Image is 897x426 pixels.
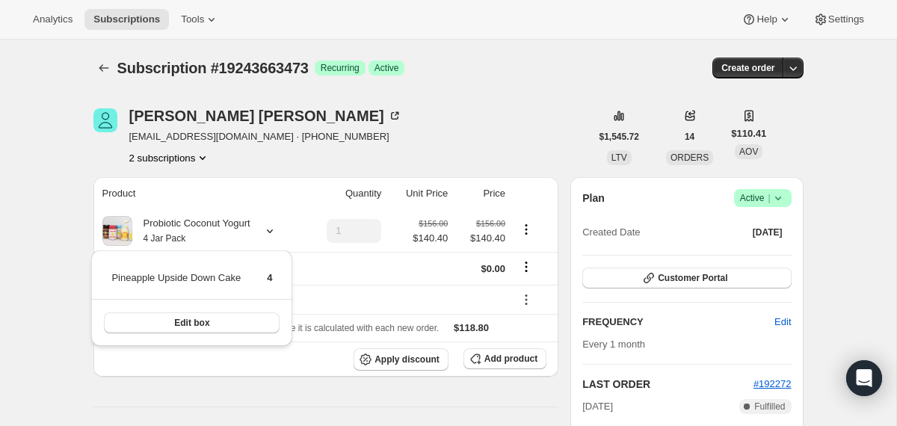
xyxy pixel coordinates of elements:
span: Subscriptions [93,13,160,25]
button: Help [733,9,801,30]
div: Open Intercom Messenger [846,360,882,396]
div: [PERSON_NAME] [PERSON_NAME] [129,108,402,123]
span: $140.40 [457,231,505,246]
span: $0.00 [481,263,506,274]
span: Add product [484,353,537,365]
span: Created Date [582,225,640,240]
th: Unit Price [386,177,452,210]
span: $110.41 [731,126,766,141]
span: Subscription #19243663473 [117,60,309,76]
button: Add product [463,348,546,369]
button: Customer Portal [582,268,791,288]
span: Apply discount [374,354,440,365]
img: product img [102,216,132,246]
span: Analytics [33,13,73,25]
th: Price [452,177,510,210]
span: $1,545.72 [599,131,639,143]
button: Edit box [104,312,280,333]
span: LTV [611,152,627,163]
a: #192272 [753,378,792,389]
span: Create order [721,62,774,74]
small: $156.00 [419,219,448,228]
span: [EMAIL_ADDRESS][DOMAIN_NAME] · [PHONE_NUMBER] [129,129,402,144]
button: Shipping actions [514,259,538,275]
button: Analytics [24,9,81,30]
span: Active [740,191,786,206]
button: 14 [676,126,703,147]
span: AOV [739,146,758,157]
th: Quantity [303,177,386,210]
button: Subscriptions [84,9,169,30]
small: $156.00 [476,219,505,228]
span: Recurring [321,62,360,74]
span: Every 1 month [582,339,645,350]
button: Create order [712,58,783,78]
span: 14 [685,131,694,143]
button: Product actions [129,150,211,165]
button: Product actions [514,221,538,238]
button: Tools [172,9,228,30]
td: Pineapple Upside Down Cake [111,270,241,297]
span: Settings [828,13,864,25]
span: Edit [774,315,791,330]
span: Tools [181,13,204,25]
span: Help [756,13,777,25]
span: 4 [267,272,272,283]
h2: LAST ORDER [582,377,753,392]
button: Apply discount [354,348,449,371]
button: Settings [804,9,873,30]
span: $118.80 [454,322,489,333]
th: Product [93,177,303,210]
button: Edit [765,310,800,334]
span: $140.40 [413,231,448,246]
span: Edit box [174,317,209,329]
button: $1,545.72 [591,126,648,147]
div: Probiotic Coconut Yogurt [132,216,250,246]
h2: FREQUENCY [582,315,774,330]
span: Michael Kearney [93,108,117,132]
span: [DATE] [753,226,783,238]
button: Subscriptions [93,58,114,78]
span: Fulfilled [754,401,785,413]
span: ORDERS [671,152,709,163]
button: #192272 [753,377,792,392]
button: [DATE] [744,222,792,243]
span: Active [374,62,399,74]
div: box-discount-MOU5XK [102,292,506,307]
h2: Plan [582,191,605,206]
span: | [768,192,770,204]
span: Customer Portal [658,272,727,284]
small: 4 Jar Pack [144,233,186,244]
span: [DATE] [582,399,613,414]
